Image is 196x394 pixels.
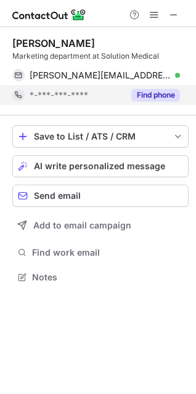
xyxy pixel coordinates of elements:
span: Add to email campaign [33,220,131,230]
div: Save to List / ATS / CRM [34,132,167,141]
button: AI write personalized message [12,155,189,177]
button: Find work email [12,244,189,261]
button: Reveal Button [131,89,180,101]
button: Add to email campaign [12,214,189,237]
span: [PERSON_NAME][EMAIL_ADDRESS][DOMAIN_NAME] [30,70,171,81]
div: [PERSON_NAME] [12,37,95,49]
div: Marketing department at Solution Medical [12,51,189,62]
img: ContactOut v5.3.10 [12,7,86,22]
span: Send email [34,191,81,201]
button: Notes [12,269,189,286]
span: Notes [32,272,184,283]
button: save-profile-one-click [12,125,189,148]
span: AI write personalized message [34,161,165,171]
button: Send email [12,185,189,207]
span: Find work email [32,247,184,258]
